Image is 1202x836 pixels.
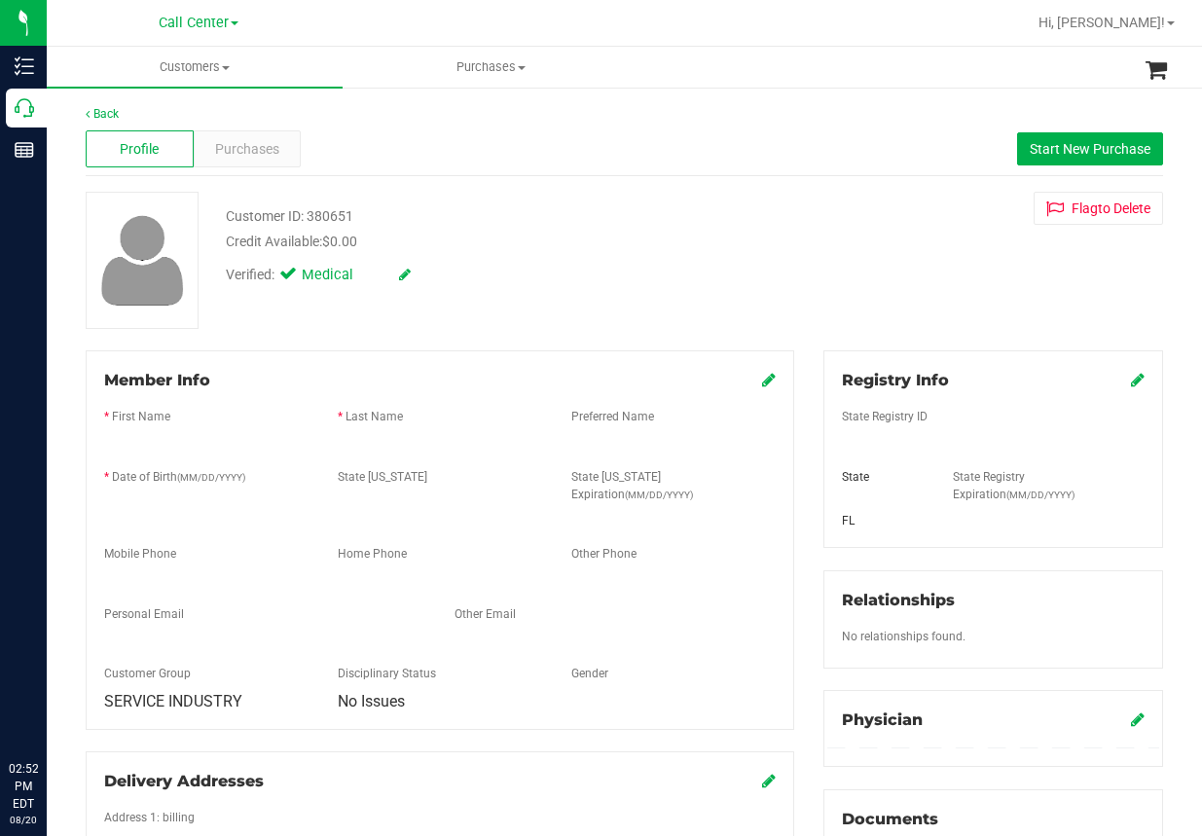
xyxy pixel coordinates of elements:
[571,468,776,503] label: State [US_STATE] Expiration
[338,692,405,710] span: No Issues
[1038,15,1165,30] span: Hi, [PERSON_NAME]!
[842,371,949,389] span: Registry Info
[86,107,119,121] a: Back
[104,665,191,682] label: Customer Group
[338,545,407,563] label: Home Phone
[322,234,357,249] span: $0.00
[15,98,34,118] inline-svg: Call Center
[15,140,34,160] inline-svg: Reports
[159,15,229,31] span: Call Center
[842,591,955,609] span: Relationships
[343,47,638,88] a: Purchases
[15,56,34,76] inline-svg: Inventory
[953,468,1145,503] label: State Registry Expiration
[47,58,343,76] span: Customers
[625,490,693,500] span: (MM/DD/YYYY)
[120,139,159,160] span: Profile
[226,232,750,252] div: Credit Available:
[842,628,965,645] label: No relationships found.
[1030,141,1150,157] span: Start New Purchase
[344,58,637,76] span: Purchases
[104,371,210,389] span: Member Info
[842,408,928,425] label: State Registry ID
[112,468,245,486] label: Date of Birth
[1034,192,1163,225] button: Flagto Delete
[842,810,938,828] span: Documents
[827,468,938,486] div: State
[842,710,923,729] span: Physician
[346,408,403,425] label: Last Name
[226,265,411,286] div: Verified:
[104,772,264,790] span: Delivery Addresses
[215,139,279,160] span: Purchases
[104,605,184,623] label: Personal Email
[571,545,637,563] label: Other Phone
[104,545,176,563] label: Mobile Phone
[827,512,938,529] div: FL
[455,605,516,623] label: Other Email
[177,472,245,483] span: (MM/DD/YYYY)
[19,680,78,739] iframe: Resource center
[9,760,38,813] p: 02:52 PM EDT
[226,206,353,227] div: Customer ID: 380651
[571,665,608,682] label: Gender
[338,468,427,486] label: State [US_STATE]
[302,265,380,286] span: Medical
[571,408,654,425] label: Preferred Name
[1017,132,1163,165] button: Start New Purchase
[104,809,195,826] label: Address 1: billing
[9,813,38,827] p: 08/20
[91,210,194,310] img: user-icon.png
[1006,490,1075,500] span: (MM/DD/YYYY)
[338,665,436,682] label: Disciplinary Status
[47,47,343,88] a: Customers
[104,692,242,710] span: SERVICE INDUSTRY
[112,408,170,425] label: First Name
